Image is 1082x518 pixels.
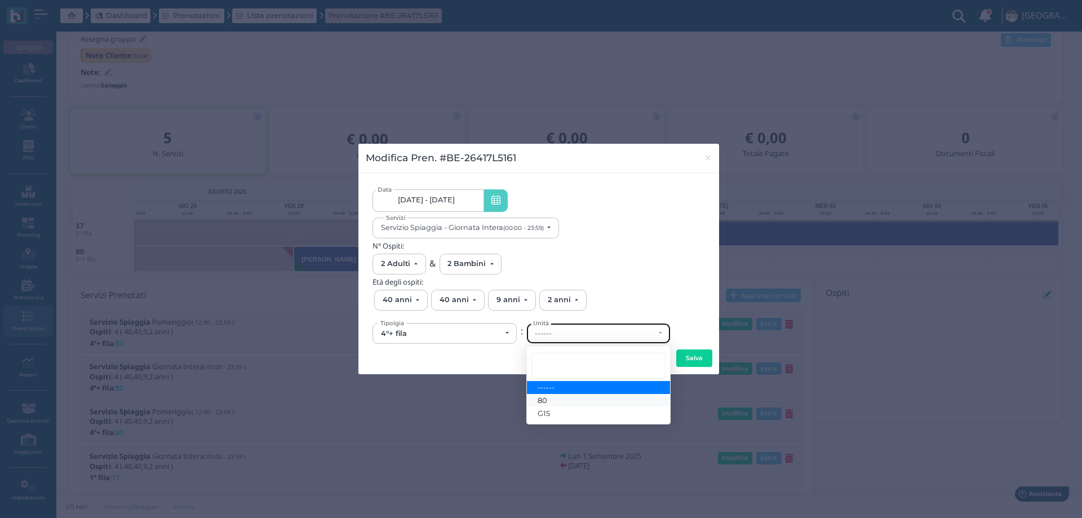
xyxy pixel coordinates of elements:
button: Salva [676,349,712,368]
h5: Età degli ospiti: [373,278,705,286]
small: (00:00 - 23:59) [503,224,544,232]
button: Servizio Spiaggia - Giornata Intera(00:00 - 23:59) [373,218,559,238]
span: Unità [531,318,551,327]
div: 2 Bambini [447,259,486,268]
div: 2 anni [548,295,571,304]
div: 4°+ fila [381,329,501,338]
span: Tipolgia [378,318,406,327]
span: [DATE] - [DATE] [398,196,455,205]
button: 2 anni [539,290,587,311]
button: Chiudi [697,144,720,172]
div: Servizio Spiaggia - Giornata Intera [381,223,544,232]
h5: N° Ospiti: [373,242,705,250]
input: Search [531,353,666,379]
div: 40 anni [383,295,412,304]
span: ------ [538,383,555,392]
span: G15 [538,409,550,418]
button: 2 Bambini [440,254,502,275]
button: ------ [526,323,671,344]
div: 40 anni [440,295,469,304]
span: Servizi [384,213,407,222]
button: 40 anni [374,290,428,311]
button: 9 anni [488,290,536,311]
span: Assistenza [33,9,74,17]
span: × [704,150,712,165]
h3: Modifica Pren. #BE-26417L5161 [366,150,516,165]
button: 40 anni [431,290,485,311]
span: 80 [538,396,547,405]
h4: & [429,259,436,269]
div: ------ [535,329,655,338]
span: Data [376,184,394,196]
div: 2 Adulti [381,259,410,268]
button: 2 Adulti [373,254,426,275]
div: 9 anni [496,295,520,304]
button: 4°+ fila [373,323,517,344]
